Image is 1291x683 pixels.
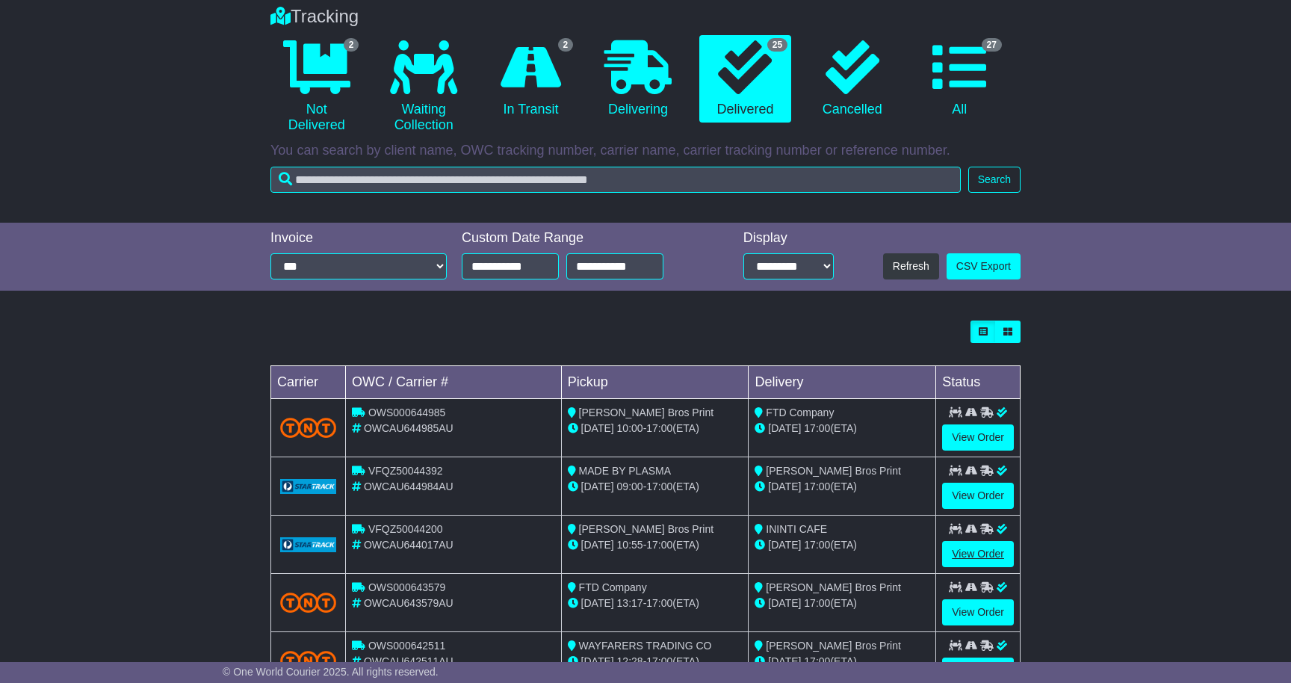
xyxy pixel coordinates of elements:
[617,422,643,434] span: 10:00
[368,465,443,477] span: VFQZ50044392
[646,655,672,667] span: 17:00
[804,655,830,667] span: 17:00
[364,597,453,609] span: OWCAU643579AU
[462,230,702,247] div: Custom Date Range
[914,35,1006,123] a: 27 All
[368,407,446,418] span: OWS000644985
[804,480,830,492] span: 17:00
[280,593,336,613] img: TNT_Domestic.png
[755,421,929,436] div: (ETA)
[271,366,346,399] td: Carrier
[767,38,787,52] span: 25
[368,640,446,652] span: OWS000642511
[646,480,672,492] span: 17:00
[568,596,743,611] div: - (ETA)
[561,366,749,399] td: Pickup
[806,35,898,123] a: Cancelled
[617,539,643,551] span: 10:55
[942,541,1014,567] a: View Order
[581,597,614,609] span: [DATE]
[804,422,830,434] span: 17:00
[485,35,577,123] a: 2 In Transit
[617,597,643,609] span: 13:17
[581,655,614,667] span: [DATE]
[280,651,336,671] img: TNT_Domestic.png
[766,407,834,418] span: FTD Company
[699,35,791,123] a: 25 Delivered
[755,596,929,611] div: (ETA)
[646,422,672,434] span: 17:00
[579,465,671,477] span: MADE BY PLASMA
[263,6,1028,28] div: Tracking
[804,539,830,551] span: 17:00
[368,523,443,535] span: VFQZ50044200
[768,597,801,609] span: [DATE]
[579,523,714,535] span: [PERSON_NAME] Bros Print
[982,38,1002,52] span: 27
[270,230,447,247] div: Invoice
[364,539,453,551] span: OWCAU644017AU
[749,366,936,399] td: Delivery
[936,366,1021,399] td: Status
[280,479,336,494] img: GetCarrierServiceLogo
[568,654,743,670] div: - (ETA)
[280,418,336,438] img: TNT_Domestic.png
[579,581,647,593] span: FTD Company
[592,35,684,123] a: Delivering
[755,537,929,553] div: (ETA)
[768,655,801,667] span: [DATE]
[581,539,614,551] span: [DATE]
[755,654,929,670] div: (ETA)
[766,523,827,535] span: ININTI CAFE
[346,366,562,399] td: OWC / Carrier #
[743,230,835,247] div: Display
[344,38,359,52] span: 2
[568,421,743,436] div: - (ETA)
[270,35,362,139] a: 2 Not Delivered
[768,539,801,551] span: [DATE]
[364,655,453,667] span: OWCAU642511AU
[646,597,672,609] span: 17:00
[968,167,1021,193] button: Search
[766,465,901,477] span: [PERSON_NAME] Bros Print
[581,480,614,492] span: [DATE]
[947,253,1021,279] a: CSV Export
[617,655,643,667] span: 12:28
[280,537,336,552] img: GetCarrierServiceLogo
[579,407,714,418] span: [PERSON_NAME] Bros Print
[766,640,901,652] span: [PERSON_NAME] Bros Print
[942,424,1014,451] a: View Order
[617,480,643,492] span: 09:00
[883,253,939,279] button: Refresh
[942,483,1014,509] a: View Order
[942,599,1014,625] a: View Order
[755,479,929,495] div: (ETA)
[581,422,614,434] span: [DATE]
[223,666,439,678] span: © One World Courier 2025. All rights reserved.
[646,539,672,551] span: 17:00
[804,597,830,609] span: 17:00
[364,480,453,492] span: OWCAU644984AU
[568,537,743,553] div: - (ETA)
[377,35,469,139] a: Waiting Collection
[364,422,453,434] span: OWCAU644985AU
[579,640,712,652] span: WAYFARERS TRADING CO
[768,422,801,434] span: [DATE]
[768,480,801,492] span: [DATE]
[766,581,901,593] span: [PERSON_NAME] Bros Print
[270,143,1021,159] p: You can search by client name, OWC tracking number, carrier name, carrier tracking number or refe...
[558,38,574,52] span: 2
[568,479,743,495] div: - (ETA)
[368,581,446,593] span: OWS000643579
